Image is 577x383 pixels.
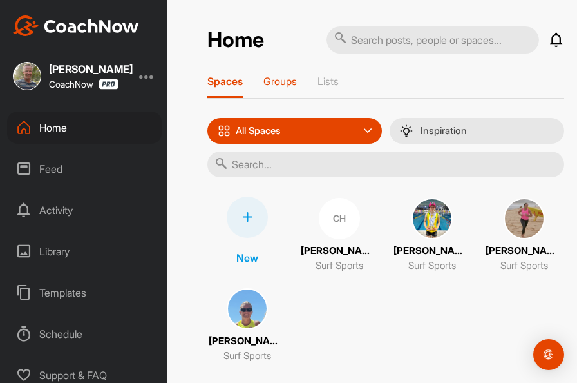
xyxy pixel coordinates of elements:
div: Feed [7,153,162,185]
div: Schedule [7,318,162,350]
a: [PERSON_NAME]Surf Sports [392,197,472,274]
p: Inspiration [421,126,467,136]
img: menuIcon [400,124,413,137]
p: All Spaces [236,126,281,136]
div: Library [7,235,162,268]
img: CoachNow [13,15,139,36]
p: Surf Sports [223,349,271,364]
p: Groups [263,75,297,88]
img: icon [218,124,231,137]
div: Templates [7,277,162,309]
div: CH [319,198,360,239]
input: Search... [207,152,564,177]
a: [PERSON_NAME]Surf Sports [207,287,287,364]
p: Surf Sports [408,259,456,273]
p: [PERSON_NAME] [209,334,286,349]
a: CH[PERSON_NAME]Surf Sports [300,197,380,274]
div: CoachNow [49,79,118,90]
p: New [236,250,258,266]
p: Lists [317,75,339,88]
p: Spaces [207,75,243,88]
img: CoachNow Pro [99,79,118,90]
p: Surf Sports [500,259,548,273]
input: Search posts, people or spaces... [326,26,539,54]
img: square_08d02823f85c4e8176475d2118156ab1.jpg [13,62,41,90]
p: [PERSON_NAME] [301,244,378,259]
div: Activity [7,194,162,226]
img: square_2972d22a141230283545112f2e54840f.jpg [411,198,453,239]
div: [PERSON_NAME] [49,64,133,74]
h2: Home [207,28,264,53]
div: Open Intercom Messenger [533,339,564,370]
a: [PERSON_NAME]Surf Sports [485,197,565,274]
p: [PERSON_NAME] [486,244,563,259]
div: Home [7,112,162,144]
p: [PERSON_NAME] [393,244,471,259]
img: square_20d1310207025b2e2540f6e1e8222f88.jpg [227,288,268,329]
img: square_8b91899521f191a6060e6dd391515c8a.jpg [504,198,545,239]
p: Surf Sports [316,259,363,273]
